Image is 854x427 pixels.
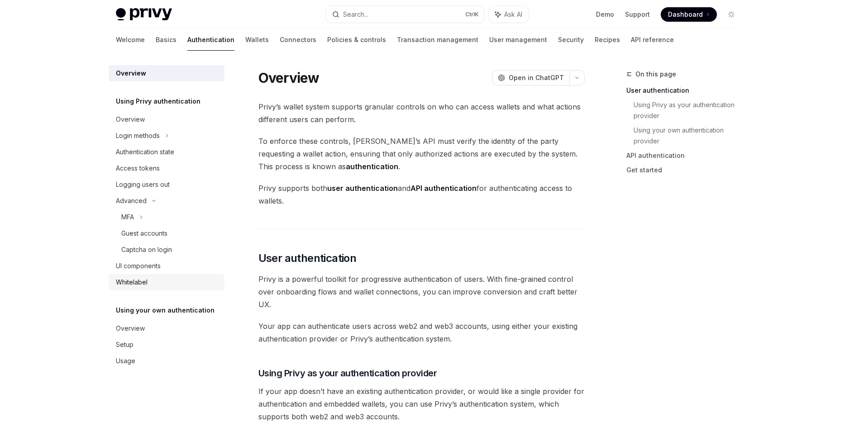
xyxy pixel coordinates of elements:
[109,160,224,176] a: Access tokens
[558,29,584,51] a: Security
[668,10,703,19] span: Dashboard
[258,100,585,126] span: Privy’s wallet system supports granular controls on who can access wallets and what actions diffe...
[634,123,746,148] a: Using your own authentication provider
[504,10,522,19] span: Ask AI
[109,274,224,290] a: Whitelabel
[397,29,478,51] a: Transaction management
[258,135,585,173] span: To enforce these controls, [PERSON_NAME]’s API must verify the identity of the party requesting a...
[121,228,167,239] div: Guest accounts
[258,70,320,86] h1: Overview
[116,163,160,174] div: Access tokens
[109,242,224,258] a: Captcha on login
[626,163,746,177] a: Get started
[489,29,547,51] a: User management
[116,8,172,21] img: light logo
[489,6,529,23] button: Ask AI
[661,7,717,22] a: Dashboard
[109,258,224,274] a: UI components
[116,147,174,157] div: Authentication state
[635,69,676,80] span: On this page
[626,83,746,98] a: User authentication
[109,225,224,242] a: Guest accounts
[187,29,234,51] a: Authentication
[343,9,368,20] div: Search...
[634,98,746,123] a: Using Privy as your authentication provider
[109,144,224,160] a: Authentication state
[121,244,172,255] div: Captcha on login
[116,195,147,206] div: Advanced
[465,11,479,18] span: Ctrl K
[109,65,224,81] a: Overview
[116,114,145,125] div: Overview
[625,10,650,19] a: Support
[509,73,564,82] span: Open in ChatGPT
[327,29,386,51] a: Policies & controls
[109,320,224,337] a: Overview
[116,261,161,271] div: UI components
[258,273,585,311] span: Privy is a powerful toolkit for progressive authentication of users. With fine-grained control ov...
[116,68,146,79] div: Overview
[258,320,585,345] span: Your app can authenticate users across web2 and web3 accounts, using either your existing authent...
[121,212,134,223] div: MFA
[346,162,398,171] strong: authentication
[156,29,177,51] a: Basics
[116,179,170,190] div: Logging users out
[326,6,484,23] button: Search...CtrlK
[116,339,134,350] div: Setup
[116,29,145,51] a: Welcome
[258,367,437,380] span: Using Privy as your authentication provider
[116,305,215,316] h5: Using your own authentication
[116,277,148,288] div: Whitelabel
[109,111,224,128] a: Overview
[245,29,269,51] a: Wallets
[410,184,477,193] strong: API authentication
[109,337,224,353] a: Setup
[258,182,585,207] span: Privy supports both and for authenticating access to wallets.
[109,353,224,369] a: Usage
[595,29,620,51] a: Recipes
[626,148,746,163] a: API authentication
[109,176,224,193] a: Logging users out
[116,323,145,334] div: Overview
[116,130,160,141] div: Login methods
[724,7,739,22] button: Toggle dark mode
[596,10,614,19] a: Demo
[116,96,200,107] h5: Using Privy authentication
[258,385,585,423] span: If your app doesn’t have an existing authentication provider, or would like a single provider for...
[327,184,398,193] strong: user authentication
[280,29,316,51] a: Connectors
[631,29,674,51] a: API reference
[258,251,357,266] span: User authentication
[116,356,135,366] div: Usage
[492,70,569,85] button: Open in ChatGPT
